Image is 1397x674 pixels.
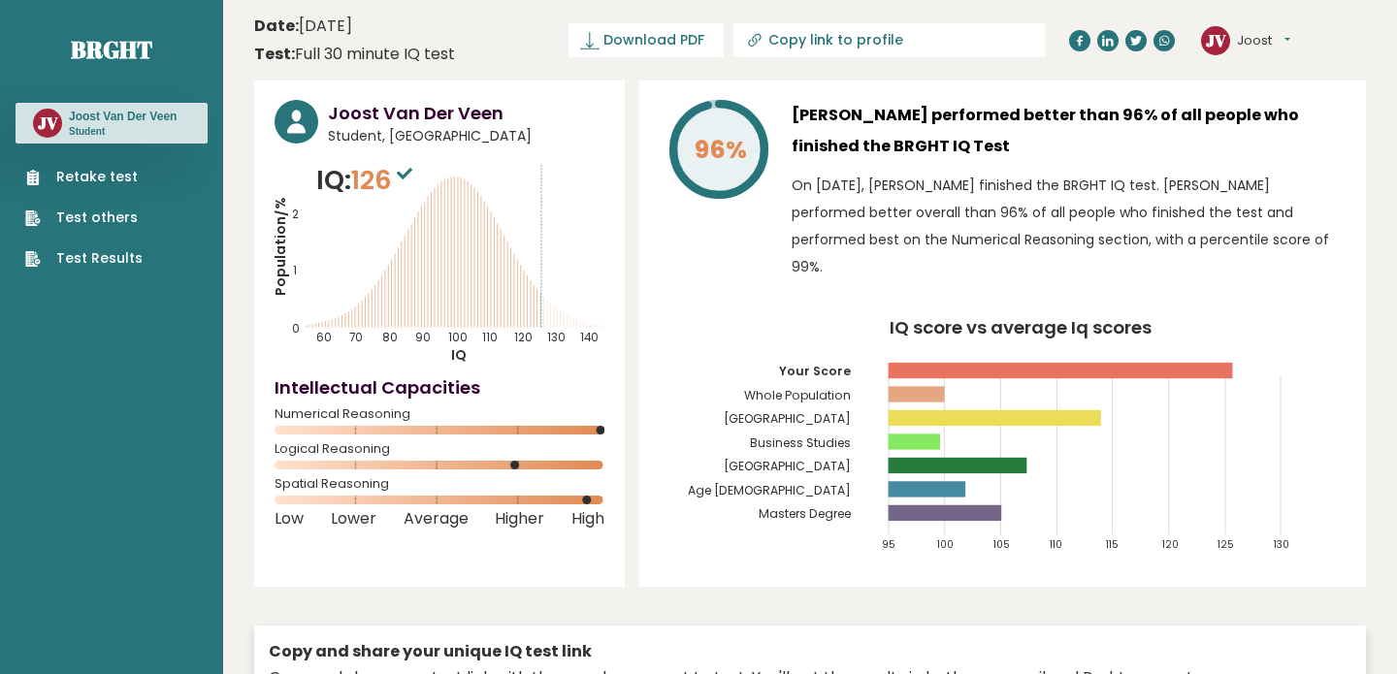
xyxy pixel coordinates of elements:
span: 126 [351,162,417,198]
tspan: 90 [415,330,431,345]
span: Higher [495,515,544,523]
tspan: 120 [1162,537,1179,552]
a: Brght [71,34,152,65]
tspan: 96% [695,133,747,167]
span: Low [275,515,304,523]
span: Spatial Reasoning [275,480,604,488]
text: JV [1206,28,1226,50]
button: Joost [1237,31,1290,50]
tspan: 70 [349,330,363,345]
tspan: 105 [993,537,1010,552]
a: Download PDF [569,23,724,57]
p: On [DATE], [PERSON_NAME] finished the BRGHT IQ test. [PERSON_NAME] performed better overall than ... [792,172,1346,280]
a: Retake test [25,167,143,187]
b: Date: [254,15,299,37]
tspan: Your Score [779,363,851,379]
b: Test: [254,43,295,65]
tspan: 2 [292,207,299,222]
tspan: 130 [1274,537,1289,552]
tspan: 0 [292,321,300,337]
tspan: Whole Population [744,387,851,403]
tspan: 100 [938,537,955,552]
tspan: 125 [1218,537,1234,552]
a: Test Results [25,248,143,269]
tspan: 60 [316,330,332,345]
tspan: 80 [382,330,398,345]
p: IQ: [316,161,417,200]
tspan: 130 [547,330,566,345]
div: Copy and share your unique IQ test link [269,640,1351,663]
h4: Intellectual Capacities [275,374,604,401]
text: JV [38,112,58,134]
tspan: 110 [482,330,498,345]
tspan: 140 [580,330,599,345]
tspan: Masters Degree [759,505,851,522]
tspan: 120 [514,330,533,345]
tspan: 95 [882,537,895,552]
tspan: 115 [1106,537,1119,552]
tspan: Business Studies [750,434,851,451]
tspan: 100 [448,330,468,345]
span: Logical Reasoning [275,445,604,453]
span: Student, [GEOGRAPHIC_DATA] [328,126,604,146]
h3: Joost Van Der Veen [69,109,177,124]
tspan: [GEOGRAPHIC_DATA] [724,458,851,474]
h3: [PERSON_NAME] performed better than 96% of all people who finished the BRGHT IQ Test [792,100,1346,162]
tspan: 110 [1050,537,1062,552]
tspan: IQ score vs average Iq scores [890,315,1152,339]
tspan: 1 [293,263,297,278]
tspan: Age [DEMOGRAPHIC_DATA] [688,482,851,498]
span: Lower [331,515,376,523]
p: Student [69,125,177,139]
span: Average [404,515,469,523]
h3: Joost Van Der Veen [328,100,604,126]
tspan: IQ [451,345,467,365]
a: Test others [25,208,143,228]
span: Numerical Reasoning [275,410,604,418]
tspan: Population/% [271,197,290,296]
div: Full 30 minute IQ test [254,43,455,66]
time: [DATE] [254,15,352,38]
tspan: [GEOGRAPHIC_DATA] [724,410,851,427]
span: High [571,515,604,523]
span: Download PDF [603,30,704,50]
